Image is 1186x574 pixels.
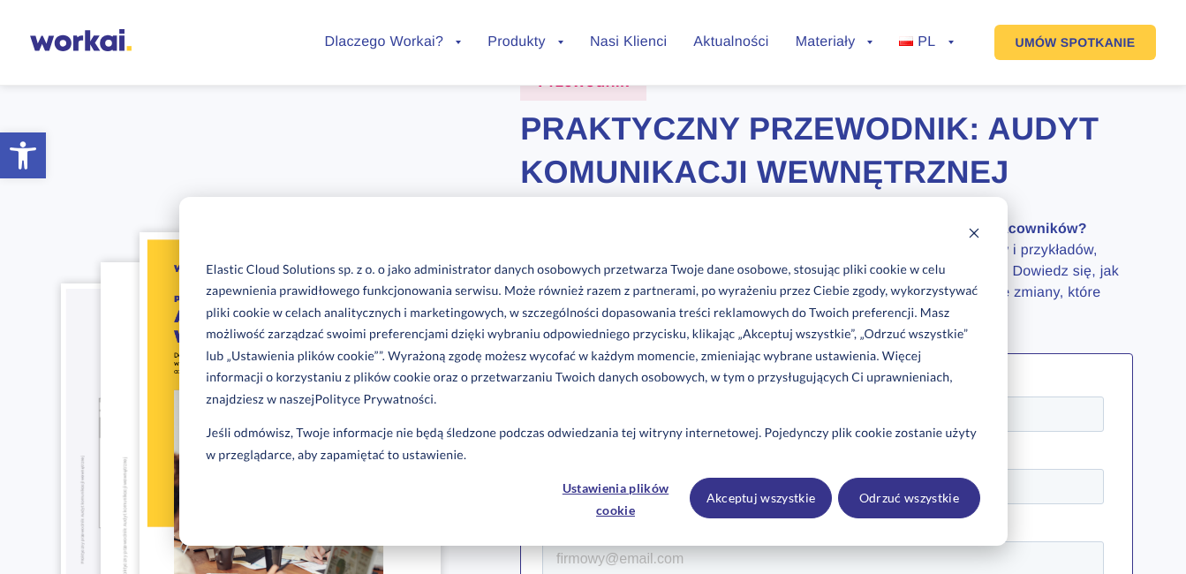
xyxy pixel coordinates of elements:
[22,331,141,349] p: wiadomości e-mail
[284,21,562,57] input: Twoje naziwsko
[103,253,229,270] a: Polityką prywatności
[590,35,667,49] a: Nasi Klienci
[918,34,935,49] span: PL
[206,422,979,465] p: Jeśli odmówisz, Twoje informacje nie będą śledzone podczas odwiedzania tej witryny internetowej. ...
[487,35,563,49] a: Produkty
[968,224,980,246] button: Dismiss cookie banner
[206,259,979,411] p: Elastic Cloud Solutions sp. z o. o jako administrator danych osobowych przetwarza Twoje dane osob...
[899,35,953,49] a: PL
[325,35,462,49] a: Dlaczego Workai?
[315,389,437,411] a: Polityce Prywatności.
[796,35,873,49] a: Materiały
[548,478,684,518] button: Ustawienia plików cookie
[179,197,1008,546] div: Cookie banner
[838,478,980,518] button: Odrzuć wszystkie
[693,35,768,49] a: Aktualności
[4,335,16,346] input: wiadomości e-mail*
[994,25,1157,60] a: UMÓW SPOTKANIE
[520,108,1133,193] h2: Praktyczny przewodnik: Audyt Komunikacji Wewnętrznej
[690,478,832,518] button: Akceptuj wszystkie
